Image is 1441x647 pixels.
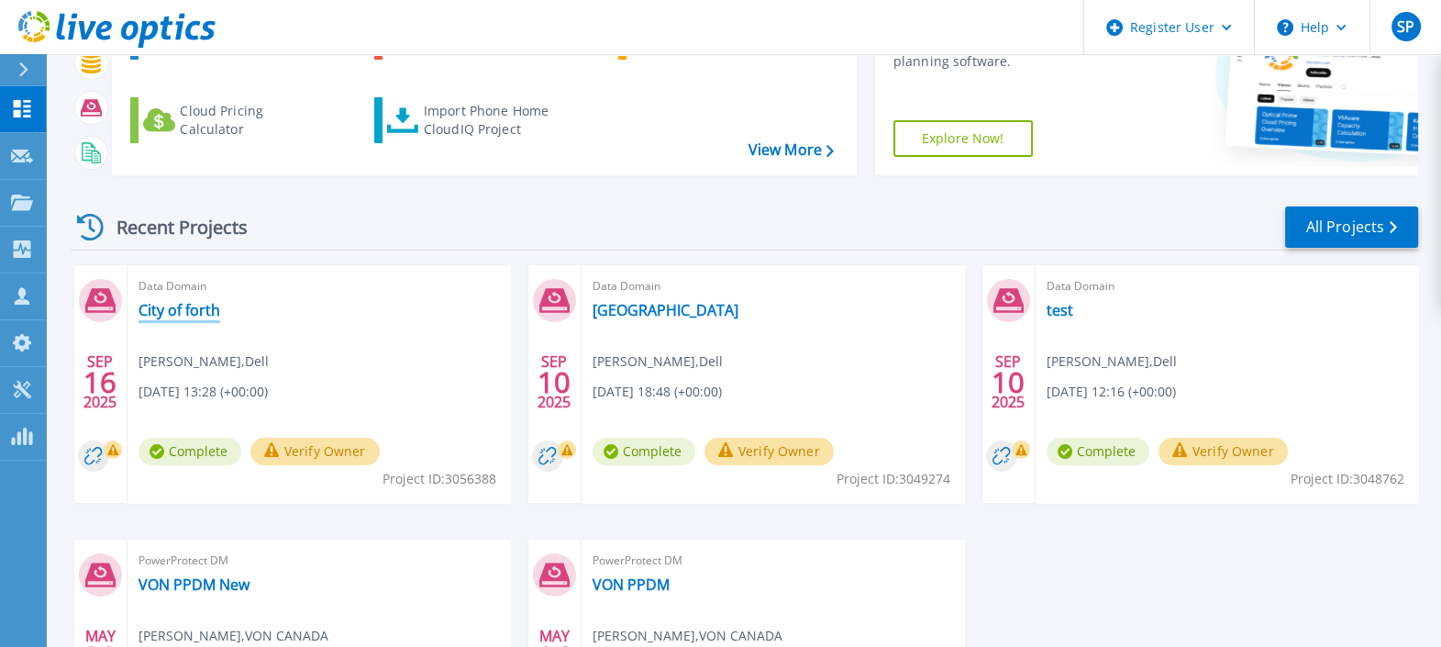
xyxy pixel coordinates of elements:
span: [DATE] 18:48 (+00:00) [593,382,722,402]
span: 10 [538,374,571,390]
span: Complete [593,438,695,465]
span: PowerProtect DM [139,551,499,571]
div: Import Phone Home CloudIQ Project [424,102,567,139]
div: SEP 2025 [83,349,117,416]
button: Verify Owner [250,438,380,465]
span: Complete [1047,438,1149,465]
span: 16 [83,374,116,390]
span: [PERSON_NAME] , Dell [593,351,723,372]
span: [DATE] 12:16 (+00:00) [1047,382,1176,402]
span: Data Domain [1047,276,1407,296]
span: SP [1397,19,1414,34]
a: City of forth [139,301,220,319]
a: All Projects [1285,206,1418,248]
a: test [1047,301,1073,319]
a: VON PPDM [593,575,670,594]
span: Complete [139,438,241,465]
span: Project ID: 3056388 [382,469,496,489]
a: View More [748,141,834,159]
span: Project ID: 3049274 [837,469,950,489]
span: Project ID: 3048762 [1291,469,1404,489]
div: Recent Projects [71,205,272,250]
button: Verify Owner [704,438,834,465]
a: Cloud Pricing Calculator [130,97,335,143]
div: SEP 2025 [991,349,1025,416]
a: VON PPDM New [139,575,249,594]
button: Verify Owner [1158,438,1288,465]
span: [PERSON_NAME] , VON CANADA [593,626,782,646]
span: [PERSON_NAME] , Dell [1047,351,1177,372]
a: [GEOGRAPHIC_DATA] [593,301,738,319]
span: 10 [992,374,1025,390]
span: [PERSON_NAME] , Dell [139,351,269,372]
span: [PERSON_NAME] , VON CANADA [139,626,328,646]
span: [DATE] 13:28 (+00:00) [139,382,268,402]
span: PowerProtect DM [593,551,953,571]
a: Explore Now! [893,120,1033,157]
div: SEP 2025 [537,349,571,416]
span: Data Domain [593,276,953,296]
div: Cloud Pricing Calculator [180,102,327,139]
span: Data Domain [139,276,499,296]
